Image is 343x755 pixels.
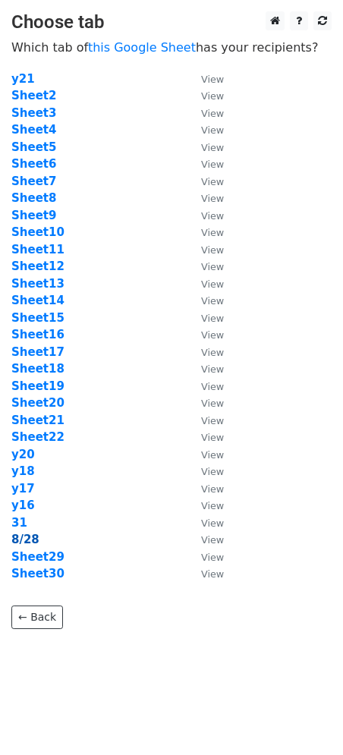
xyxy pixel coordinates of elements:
[186,72,224,86] a: View
[201,552,224,563] small: View
[11,191,56,205] a: Sheet8
[201,347,224,358] small: View
[11,516,27,530] a: 31
[11,362,65,376] a: Sheet18
[11,243,65,256] strong: Sheet11
[186,175,224,188] a: View
[201,90,224,102] small: View
[11,175,56,188] a: Sheet7
[11,72,35,86] strong: y21
[11,430,65,444] strong: Sheet22
[201,568,224,580] small: View
[201,534,224,546] small: View
[11,448,35,461] strong: y20
[11,482,35,495] a: y17
[11,550,65,564] a: Sheet29
[201,278,224,290] small: View
[11,345,65,359] a: Sheet17
[201,363,224,375] small: View
[186,362,224,376] a: View
[201,261,224,272] small: View
[186,157,224,171] a: View
[11,567,65,580] a: Sheet30
[11,157,56,171] a: Sheet6
[11,379,65,393] a: Sheet19
[186,140,224,154] a: View
[186,499,224,512] a: View
[11,140,56,154] a: Sheet5
[201,449,224,461] small: View
[11,277,65,291] a: Sheet13
[201,432,224,443] small: View
[11,11,332,33] h3: Choose tab
[11,294,65,307] a: Sheet14
[186,294,224,307] a: View
[201,193,224,204] small: View
[201,415,224,426] small: View
[11,123,56,137] a: Sheet4
[11,499,35,512] a: y16
[186,123,224,137] a: View
[186,379,224,393] a: View
[186,464,224,478] a: View
[11,414,65,427] a: Sheet21
[11,533,39,546] a: 8/28
[186,430,224,444] a: View
[11,225,65,239] a: Sheet10
[186,89,224,102] a: View
[11,89,56,102] a: Sheet2
[186,191,224,205] a: View
[11,396,65,410] strong: Sheet20
[186,414,224,427] a: View
[11,106,56,120] a: Sheet3
[201,142,224,153] small: View
[201,74,224,85] small: View
[186,277,224,291] a: View
[186,243,224,256] a: View
[186,328,224,341] a: View
[11,328,65,341] a: Sheet16
[267,682,343,755] iframe: Chat Widget
[186,516,224,530] a: View
[201,244,224,256] small: View
[201,329,224,341] small: View
[201,517,224,529] small: View
[186,225,224,239] a: View
[11,209,56,222] a: Sheet9
[11,606,63,629] a: ← Back
[88,40,196,55] a: this Google Sheet
[186,396,224,410] a: View
[186,482,224,495] a: View
[201,227,224,238] small: View
[186,533,224,546] a: View
[201,500,224,511] small: View
[201,466,224,477] small: View
[201,483,224,495] small: View
[11,260,65,273] a: Sheet12
[186,550,224,564] a: View
[201,124,224,136] small: View
[201,108,224,119] small: View
[11,311,65,325] a: Sheet15
[186,567,224,580] a: View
